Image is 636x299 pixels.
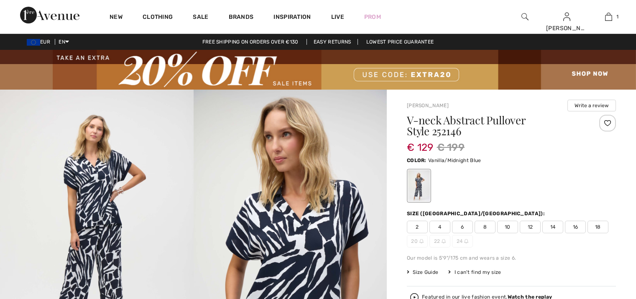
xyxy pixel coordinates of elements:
[196,39,305,45] a: Free shipping on orders over €130
[565,221,586,233] span: 16
[429,221,450,233] span: 4
[588,12,629,22] a: 1
[452,235,473,247] span: 24
[407,133,434,153] span: € 129
[407,210,547,217] div: Size ([GEOGRAPHIC_DATA]/[GEOGRAPHIC_DATA]):
[408,170,430,201] div: Vanilla/Midnight Blue
[27,39,40,46] img: Euro
[616,13,618,21] span: 1
[521,12,529,22] img: search the website
[407,235,428,247] span: 20
[229,13,254,22] a: Brands
[407,268,438,276] span: Size Guide
[407,115,581,137] h1: V-neck Abstract Pullover Style 252146
[442,239,446,243] img: ring-m.svg
[542,221,563,233] span: 14
[419,239,424,243] img: ring-m.svg
[437,140,465,155] span: € 199
[307,39,358,45] a: Easy Returns
[273,13,311,22] span: Inspiration
[360,39,441,45] a: Lowest Price Guarantee
[497,221,518,233] span: 10
[27,39,54,45] span: EUR
[452,221,473,233] span: 6
[563,13,570,21] a: Sign In
[567,100,616,111] button: Write a review
[429,235,450,247] span: 22
[407,221,428,233] span: 2
[587,221,608,233] span: 18
[143,13,173,22] a: Clothing
[563,12,570,22] img: My Info
[407,103,449,108] a: [PERSON_NAME]
[464,239,468,243] img: ring-m.svg
[605,12,612,22] img: My Bag
[110,13,123,22] a: New
[20,7,79,23] img: 1ère Avenue
[520,221,541,233] span: 12
[475,221,496,233] span: 8
[407,254,616,262] div: Our model is 5'9"/175 cm and wears a size 6.
[428,157,481,163] span: Vanilla/Midnight Blue
[583,236,628,257] iframe: Opens a widget where you can chat to one of our agents
[546,24,587,33] div: [PERSON_NAME]
[193,13,208,22] a: Sale
[448,268,501,276] div: I can't find my size
[331,13,344,21] a: Live
[407,157,427,163] span: Color:
[364,13,381,21] a: Prom
[59,39,69,45] span: EN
